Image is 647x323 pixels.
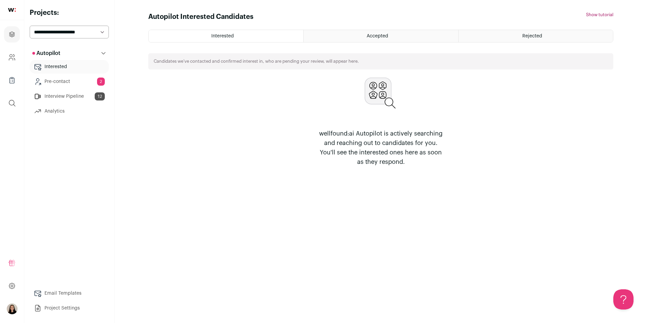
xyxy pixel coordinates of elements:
a: Email Templates [30,287,109,300]
img: wellfound-shorthand-0d5821cbd27db2630d0214b213865d53afaa358527fdda9d0ea32b1df1b89c2c.svg [8,8,16,12]
span: Accepted [367,34,388,38]
a: Company Lists [4,72,20,88]
a: Interview Pipeline12 [30,90,109,103]
button: Show tutorial [586,12,613,18]
a: Project Settings [30,301,109,315]
h2: Projects: [30,8,109,18]
iframe: Toggle Customer Support [613,289,634,310]
a: Accepted [304,30,458,42]
button: Autopilot [30,47,109,60]
a: Rejected [459,30,613,42]
span: 12 [95,92,105,100]
span: Interested [211,34,234,38]
a: Company and ATS Settings [4,49,20,65]
p: wellfound:ai Autopilot is actively searching and reaching out to candidates for you. You'll see t... [316,129,445,167]
img: 14337076-medium_jpg [7,303,18,314]
a: Analytics [30,105,109,118]
button: Open dropdown [7,303,18,314]
span: 2 [97,78,105,86]
span: Rejected [522,34,542,38]
h1: Autopilot Interested Candidates [148,12,253,22]
a: Interested [30,60,109,74]
p: Candidates we’ve contacted and confirmed interest in, who are pending your review, will appear here. [154,59,359,64]
a: Pre-contact2 [30,75,109,88]
a: Projects [4,26,20,42]
p: Autopilot [32,49,60,57]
